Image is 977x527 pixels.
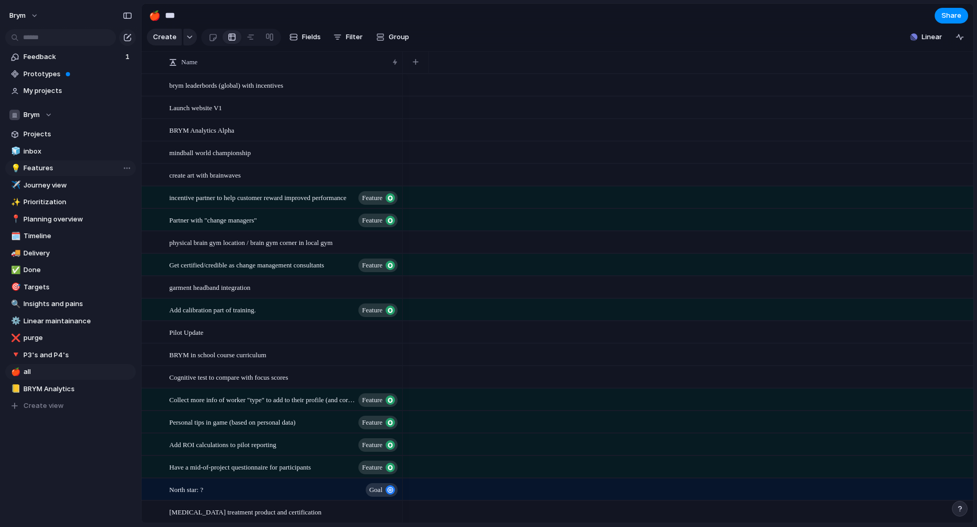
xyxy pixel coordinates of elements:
span: Partner with "change managers" [169,214,257,226]
span: Goal [369,483,382,497]
a: 💡Features [5,160,136,176]
button: 🍎 [146,7,163,24]
span: Brym [24,110,40,120]
span: Create view [24,401,64,411]
button: Goal [366,483,398,497]
div: ✈️ [11,179,18,191]
span: Feature [362,438,382,452]
a: 🗓️Timeline [5,228,136,244]
button: Feature [358,461,398,474]
span: Journey view [24,180,132,191]
button: Create view [5,398,136,414]
span: Feature [362,303,382,318]
a: ⚙️Linear maintainance [5,313,136,329]
span: Feature [362,415,382,430]
span: Targets [24,282,132,292]
span: Prioritization [24,197,132,207]
span: Group [389,32,409,42]
div: 🍎 [149,8,160,22]
button: 📒 [9,384,20,394]
span: Share [941,10,961,21]
span: Pilot Update [169,326,203,338]
button: Feature [358,393,398,407]
div: 📒 [11,383,18,395]
a: 📍Planning overview [5,212,136,227]
button: 🧊 [9,146,20,157]
a: 🧊inbox [5,144,136,159]
span: Linear [922,32,942,42]
button: 🔍 [9,299,20,309]
div: 🔍 [11,298,18,310]
button: 🚚 [9,248,20,259]
span: inbox [24,146,132,157]
button: ❌ [9,333,20,343]
a: 🔍Insights and pains [5,296,136,312]
a: Prototypes [5,66,136,82]
div: ⚙️ [11,315,18,327]
span: Projects [24,129,132,139]
span: Create [153,32,177,42]
span: Filter [346,32,363,42]
span: Feature [362,460,382,475]
button: Share [935,8,968,24]
button: 🍎 [9,367,20,377]
span: Insights and pains [24,299,132,309]
span: Done [24,265,132,275]
a: Feedback1 [5,49,136,65]
a: 🎯Targets [5,279,136,295]
span: Have a mid-of-project questionnaire for participants [169,461,311,473]
a: 📒BRYM Analytics [5,381,136,397]
a: ❌purge [5,330,136,346]
span: Launch website V1 [169,101,222,113]
button: brym [5,7,44,24]
span: Delivery [24,248,132,259]
a: ✈️Journey view [5,178,136,193]
span: Fields [302,32,321,42]
button: Feature [358,214,398,227]
div: 🗓️ [11,230,18,242]
span: purge [24,333,132,343]
span: Feedback [24,52,122,62]
span: Cognitive test to compare with focus scores [169,371,288,383]
button: 🎯 [9,282,20,292]
span: Name [181,57,197,67]
span: Add ROI calculations to pilot reporting [169,438,276,450]
button: Filter [329,29,367,45]
button: Feature [358,438,398,452]
div: 🍎all [5,364,136,380]
div: 📍 [11,213,18,225]
button: ⚙️ [9,316,20,326]
span: brym [9,10,26,21]
span: Feature [362,191,382,205]
button: 💡 [9,163,20,173]
span: brym leaderbords (global) with incentives [169,79,283,91]
span: Features [24,163,132,173]
span: BRYM Analytics Alpha [169,124,234,136]
button: 🗓️ [9,231,20,241]
div: 🍎 [11,366,18,378]
button: ✈️ [9,180,20,191]
button: Fields [285,29,325,45]
a: ✨Prioritization [5,194,136,210]
span: Add calibration part of training. [169,303,256,315]
button: Feature [358,416,398,429]
div: 🎯 [11,281,18,293]
button: Group [371,29,414,45]
span: My projects [24,86,132,96]
span: North star: ? [169,483,203,495]
button: Linear [906,29,946,45]
span: Get certified/credible as change management consultants [169,259,324,271]
button: Feature [358,191,398,205]
a: ✅Done [5,262,136,278]
span: Collect more info of worker "type" to add to their profile (and correlate with data) [169,393,355,405]
button: 🔻 [9,350,20,360]
span: mindball world championship [169,146,251,158]
span: BRYM Analytics [24,384,132,394]
span: Feature [362,213,382,228]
